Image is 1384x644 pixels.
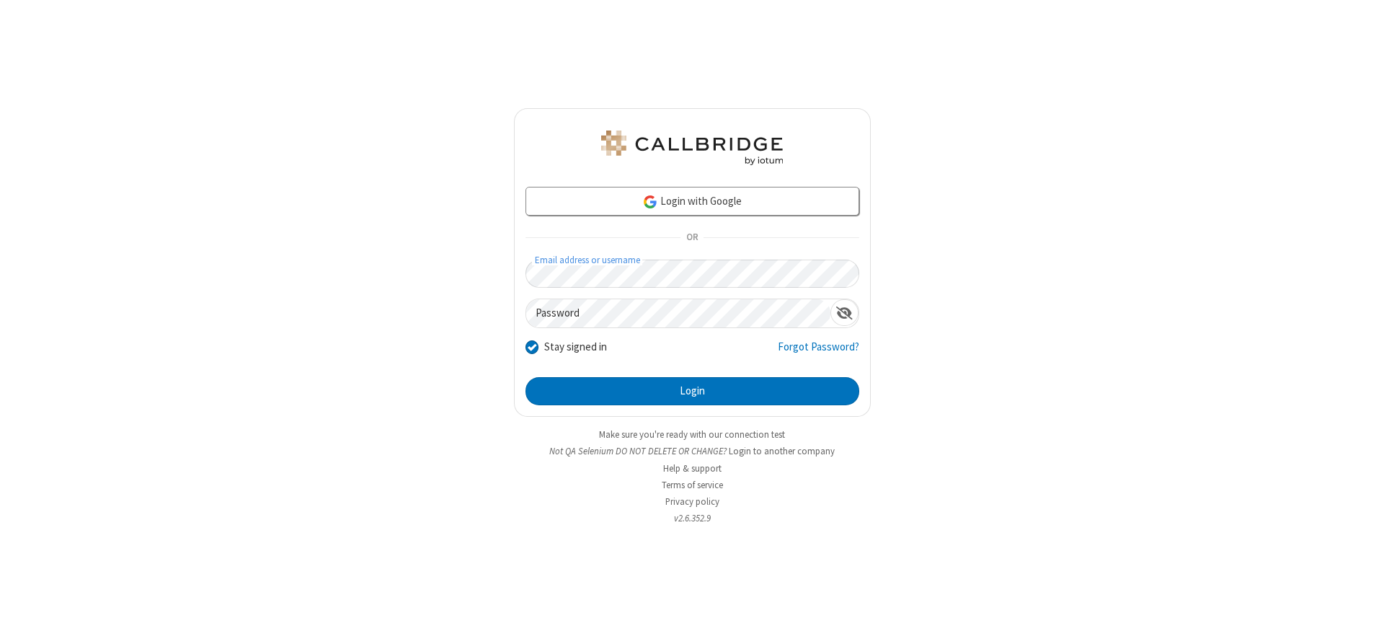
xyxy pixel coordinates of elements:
[525,260,859,288] input: Email address or username
[1348,606,1373,634] iframe: Chat
[642,194,658,210] img: google-icon.png
[525,377,859,406] button: Login
[662,479,723,491] a: Terms of service
[663,462,722,475] a: Help & support
[680,228,704,248] span: OR
[514,511,871,525] li: v2.6.352.9
[598,131,786,165] img: QA Selenium DO NOT DELETE OR CHANGE
[526,299,830,327] input: Password
[665,495,719,508] a: Privacy policy
[514,444,871,458] li: Not QA Selenium DO NOT DELETE OR CHANGE?
[729,444,835,458] button: Login to another company
[599,428,785,441] a: Make sure you're ready with our connection test
[830,299,859,326] div: Show password
[544,339,607,356] label: Stay signed in
[525,187,859,216] a: Login with Google
[778,339,859,366] a: Forgot Password?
